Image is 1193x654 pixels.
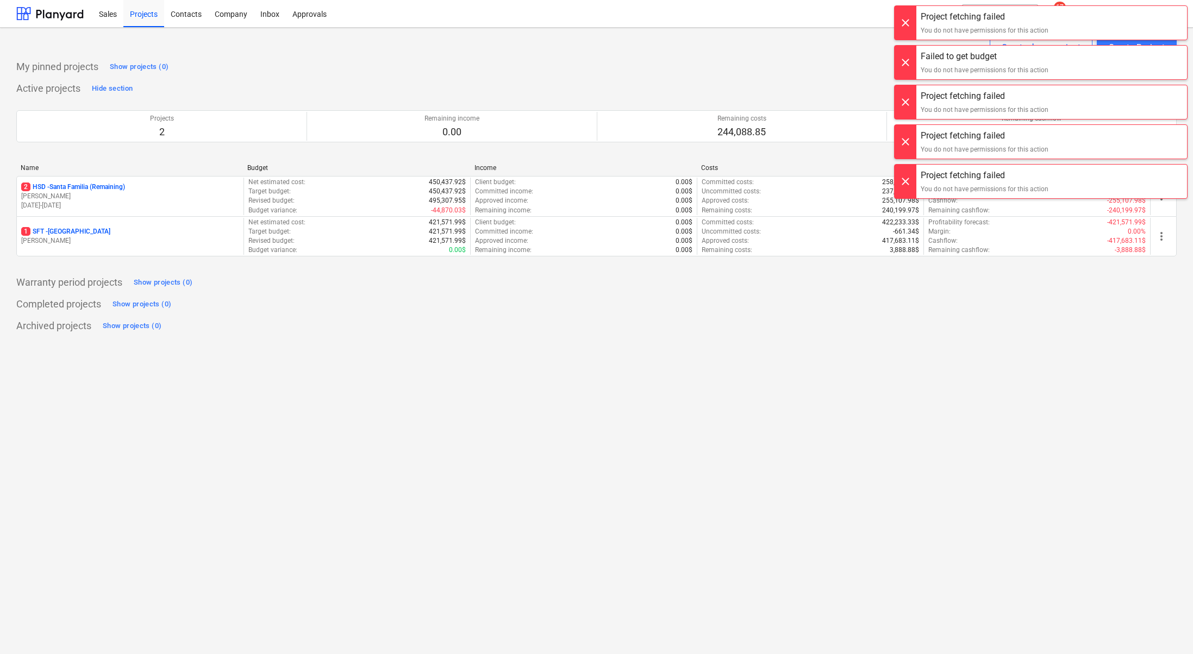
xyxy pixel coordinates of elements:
[16,82,80,95] p: Active projects
[131,274,195,291] button: Show projects (0)
[429,218,466,227] p: 421,571.99$
[1139,602,1193,654] iframe: Chat Widget
[92,83,133,95] div: Hide section
[424,114,479,123] p: Remaining income
[921,105,1048,115] div: You do not have permissions for this action
[431,206,466,215] p: -44,870.03$
[429,196,466,205] p: 495,307.95$
[921,50,1048,63] div: Failed to get budget
[100,317,164,335] button: Show projects (0)
[921,144,1048,154] div: You do not have permissions for this action
[21,183,239,210] div: 2HSD -Santa Familia (Remaining)[PERSON_NAME][DATE]-[DATE]
[921,10,1048,23] div: Project fetching failed
[928,236,958,246] p: Cashflow :
[21,236,239,246] p: [PERSON_NAME]
[248,187,291,196] p: Target budget :
[676,187,692,196] p: 0.00$
[882,236,919,246] p: 417,683.11$
[921,65,1048,75] div: You do not have permissions for this action
[248,206,297,215] p: Budget variance :
[928,218,990,227] p: Profitability forecast :
[429,187,466,196] p: 450,437.92$
[89,80,135,97] button: Hide section
[21,183,30,191] span: 2
[921,129,1048,142] div: Project fetching failed
[248,196,295,205] p: Revised budget :
[107,58,171,76] button: Show projects (0)
[676,196,692,205] p: 0.00$
[702,246,752,255] p: Remaining costs :
[449,246,466,255] p: 0.00$
[475,206,532,215] p: Remaining income :
[702,178,754,187] p: Committed costs :
[676,236,692,246] p: 0.00$
[702,218,754,227] p: Committed costs :
[890,246,919,255] p: 3,888.88$
[21,183,125,192] p: HSD - Santa Familia (Remaining)
[21,192,239,201] p: [PERSON_NAME]
[717,114,766,123] p: Remaining costs
[16,319,91,332] p: Archived projects
[702,236,749,246] p: Approved costs :
[110,61,168,73] div: Show projects (0)
[1107,196,1146,205] p: -255,107.98$
[882,206,919,215] p: 240,199.97$
[702,227,761,236] p: Uncommitted costs :
[921,169,1048,182] div: Project fetching failed
[248,236,295,246] p: Revised budget :
[475,178,516,187] p: Client budget :
[21,227,239,246] div: 1SFT -[GEOGRAPHIC_DATA][PERSON_NAME]
[702,206,752,215] p: Remaining costs :
[248,218,305,227] p: Net estimated cost :
[893,227,919,236] p: -661.34$
[247,164,465,172] div: Budget
[717,125,766,139] p: 244,088.85
[475,227,533,236] p: Committed income :
[113,298,171,311] div: Show projects (0)
[424,125,479,139] p: 0.00
[1107,218,1146,227] p: -421,571.99$
[110,295,174,313] button: Show projects (0)
[21,227,30,236] span: 1
[702,196,749,205] p: Approved costs :
[928,196,958,205] p: Cashflow :
[103,320,161,332] div: Show projects (0)
[21,227,110,236] p: SFT - [GEOGRAPHIC_DATA]
[676,227,692,236] p: 0.00$
[475,187,533,196] p: Committed income :
[1115,246,1146,255] p: -3,888.88$
[475,246,532,255] p: Remaining income :
[429,236,466,246] p: 421,571.99$
[429,227,466,236] p: 421,571.99$
[1128,227,1146,236] p: 0.00%
[1107,206,1146,215] p: -240,199.97$
[676,246,692,255] p: 0.00$
[676,178,692,187] p: 0.00$
[1107,236,1146,246] p: -417,683.11$
[248,227,291,236] p: Target budget :
[1139,602,1193,654] div: Widget de chat
[134,276,192,289] div: Show projects (0)
[474,164,692,172] div: Income
[676,218,692,227] p: 0.00$
[921,90,1048,103] div: Project fetching failed
[475,218,516,227] p: Client budget :
[475,236,528,246] p: Approved income :
[882,178,919,187] p: 258,241.31$
[928,227,951,236] p: Margin :
[16,60,98,73] p: My pinned projects
[248,246,297,255] p: Budget variance :
[21,201,239,210] p: [DATE] - [DATE]
[248,178,305,187] p: Net estimated cost :
[882,196,919,205] p: 255,107.98$
[921,26,1048,35] div: You do not have permissions for this action
[16,298,101,311] p: Completed projects
[701,164,919,172] div: Costs
[150,125,174,139] p: 2
[921,184,1048,194] div: You do not have permissions for this action
[21,164,239,172] div: Name
[928,246,990,255] p: Remaining cashflow :
[475,196,528,205] p: Approved income :
[1155,230,1168,243] span: more_vert
[429,178,466,187] p: 450,437.92$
